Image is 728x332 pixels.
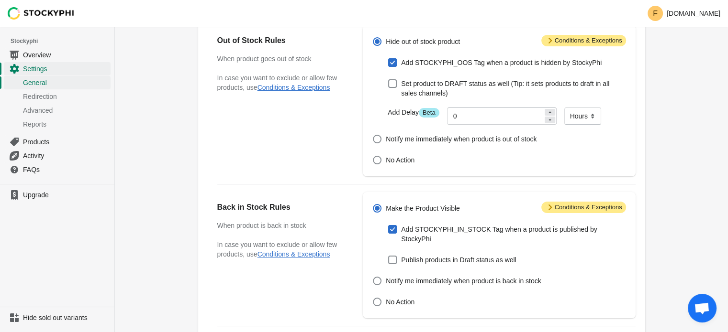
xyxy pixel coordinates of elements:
[23,190,109,200] span: Upgrade
[217,35,344,46] h2: Out of Stock Rules
[23,165,109,174] span: FAQs
[8,7,75,20] img: Stockyphi
[258,84,330,91] button: Conditions & Exceptions
[386,203,460,213] span: Make the Product Visible
[401,225,626,244] span: Add STOCKYPHI_IN_STOCK Tag when a product is published by StockyPhi
[4,149,111,162] a: Activity
[4,117,111,131] a: Reports
[23,151,109,161] span: Activity
[541,202,626,213] span: Conditions & Exceptions
[401,255,516,265] span: Publish products in Draft status as well
[386,297,414,307] span: No Action
[217,202,344,213] h2: Back in Stock Rules
[23,78,109,87] span: General
[386,155,414,165] span: No Action
[644,4,724,23] button: Avatar with initials F[DOMAIN_NAME]
[388,107,439,118] label: Add Delay
[419,108,439,118] span: Beta
[653,10,658,18] text: F
[4,162,111,176] a: FAQs
[23,313,109,322] span: Hide sold out variants
[4,311,111,324] a: Hide sold out variants
[23,92,109,101] span: Redirection
[386,276,541,286] span: Notify me immediately when product is back in stock
[4,48,111,62] a: Overview
[11,36,114,46] span: Stockyphi
[401,79,626,98] span: Set product to DRAFT status as well (Tip: it sets products to draft in all sales channels)
[401,58,602,67] span: Add STOCKYPHI_OOS Tag when a product is hidden by StockyPhi
[386,134,537,144] span: Notify me immediately when product is out of stock
[23,64,109,74] span: Settings
[4,188,111,202] a: Upgrade
[648,6,663,21] span: Avatar with initials F
[541,35,626,46] span: Conditions & Exceptions
[4,89,111,103] a: Redirection
[217,240,344,259] p: In case you want to exclude or allow few products, use
[217,54,344,64] h3: When product goes out of stock
[217,221,344,230] h3: When product is back in stock
[23,119,109,129] span: Reports
[258,250,330,258] button: Conditions & Exceptions
[217,73,344,92] p: In case you want to exclude or allow few products, use
[23,50,109,60] span: Overview
[4,135,111,149] a: Products
[4,75,111,89] a: General
[23,106,109,115] span: Advanced
[4,62,111,75] a: Settings
[4,103,111,117] a: Advanced
[23,137,109,147] span: Products
[667,10,720,17] p: [DOMAIN_NAME]
[688,294,717,322] div: Open chat
[386,37,460,46] span: Hide out of stock product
